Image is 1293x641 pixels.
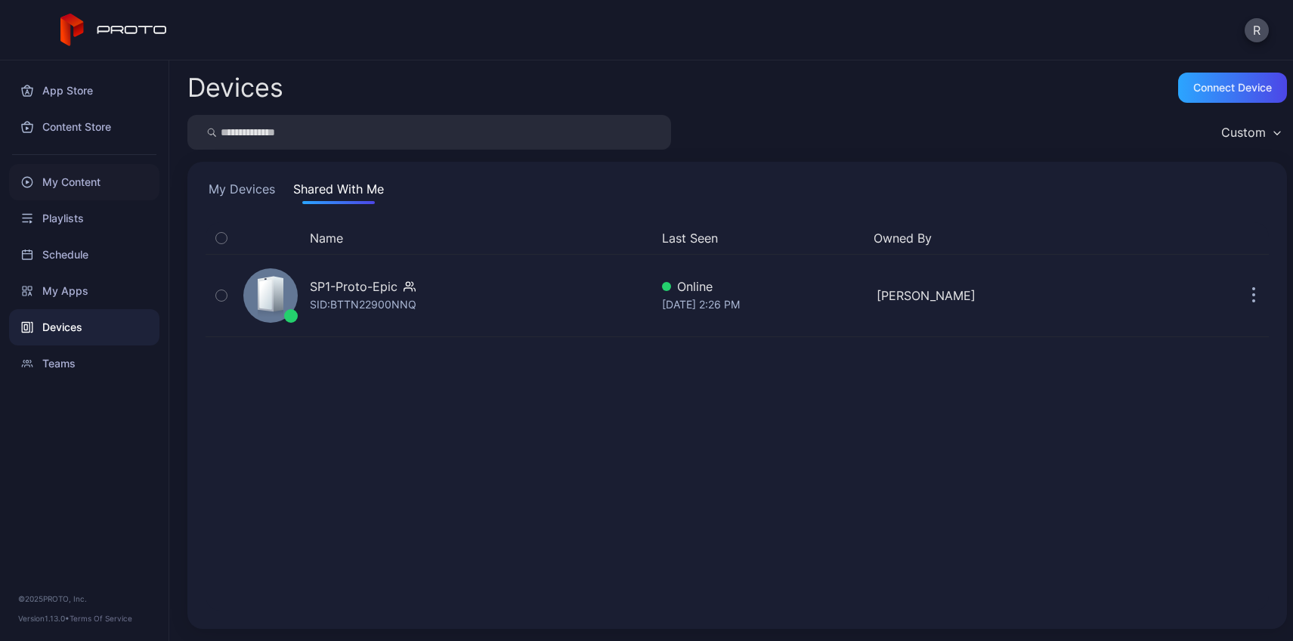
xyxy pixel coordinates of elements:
[9,309,159,345] a: Devices
[9,237,159,273] a: Schedule
[874,229,1073,247] button: Owned By
[662,296,865,314] div: [DATE] 2:26 PM
[1214,115,1287,150] button: Custom
[1193,82,1272,94] div: Connect device
[877,286,1079,305] div: [PERSON_NAME]
[1221,125,1266,140] div: Custom
[9,200,159,237] a: Playlists
[18,593,150,605] div: © 2025 PROTO, Inc.
[187,74,283,101] h2: Devices
[70,614,132,623] a: Terms Of Service
[662,277,865,296] div: Online
[9,345,159,382] a: Teams
[1178,73,1287,103] button: Connect device
[9,109,159,145] a: Content Store
[1084,229,1220,247] div: Update Device
[9,164,159,200] a: My Content
[9,273,159,309] a: My Apps
[9,73,159,109] a: App Store
[1245,18,1269,42] button: R
[662,229,861,247] button: Last Seen
[310,296,416,314] div: SID: BTTN22900NNQ
[18,614,70,623] span: Version 1.13.0 •
[310,277,397,296] div: SP1-Proto-Epic
[1239,229,1269,247] div: Options
[206,180,278,204] button: My Devices
[290,180,387,204] button: Shared With Me
[310,229,343,247] button: Name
